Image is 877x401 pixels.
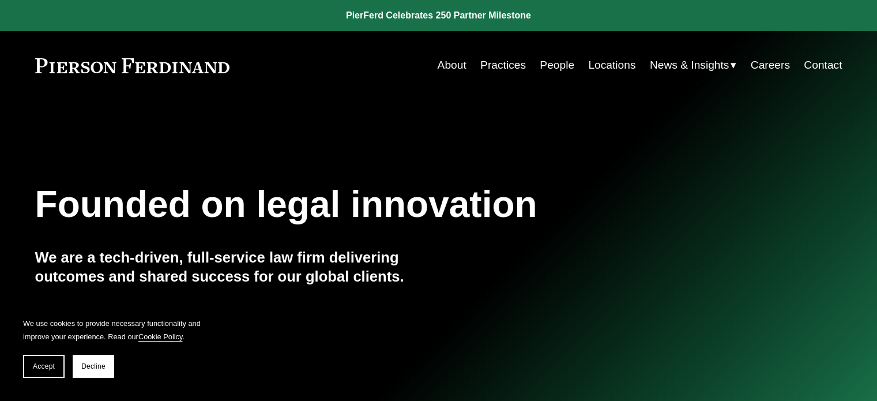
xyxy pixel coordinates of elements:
a: Locations [588,54,635,76]
a: People [540,54,574,76]
button: Accept [23,355,65,378]
h1: Founded on legal innovation [35,183,708,226]
a: folder dropdown [650,54,737,76]
a: Practices [480,54,526,76]
span: Decline [81,362,106,370]
a: Careers [751,54,790,76]
span: Accept [33,362,55,370]
h4: We are a tech-driven, full-service law firm delivering outcomes and shared success for our global... [35,248,439,286]
a: About [438,54,466,76]
a: Cookie Policy [138,332,183,341]
a: Contact [804,54,842,76]
section: Cookie banner [12,305,219,389]
button: Decline [73,355,114,378]
span: News & Insights [650,55,729,76]
p: We use cookies to provide necessary functionality and improve your experience. Read our . [23,317,208,343]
